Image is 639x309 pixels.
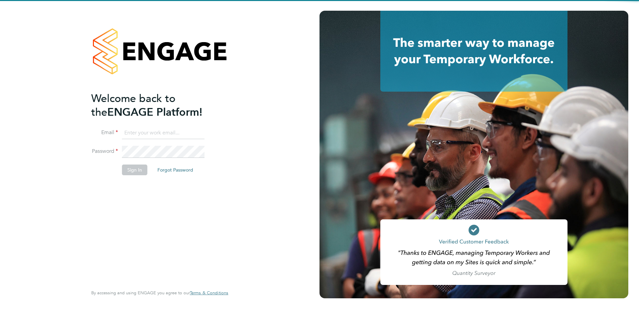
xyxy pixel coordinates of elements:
[122,127,205,139] input: Enter your work email...
[122,165,147,175] button: Sign In
[91,129,118,136] label: Email
[152,165,199,175] button: Forgot Password
[190,290,228,296] a: Terms & Conditions
[91,92,222,119] h2: ENGAGE Platform!
[91,290,228,296] span: By accessing and using ENGAGE you agree to our
[91,148,118,155] label: Password
[91,92,175,119] span: Welcome back to the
